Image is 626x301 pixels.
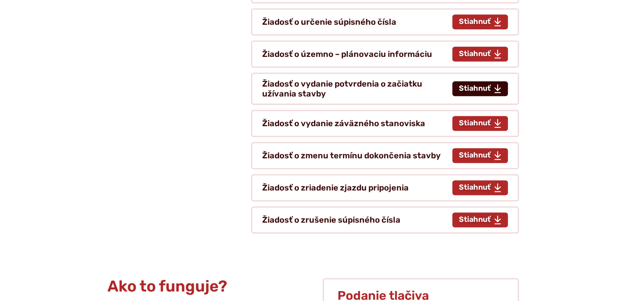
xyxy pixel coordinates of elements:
[459,151,491,160] span: Stiahnuť
[452,81,508,96] a: Stiahnuť
[459,84,491,93] span: Stiahnuť
[452,148,508,163] a: Stiahnuť
[459,17,491,26] span: Stiahnuť
[452,116,508,131] a: Stiahnuť
[452,180,508,195] a: Stiahnuť
[262,79,446,99] h4: Žiadosť o vydanie potvrdenia o začiatku užívania stavby
[452,14,508,29] a: Stiahnuť
[452,47,508,61] a: Stiahnuť
[459,183,491,192] span: Stiahnuť
[262,150,446,160] h4: Žiadosť o zmenu termínu dokončenia stavby
[262,49,446,59] h4: Žiadosť o územno – plánovaciu informáciu
[262,17,446,27] h4: Žiadosť o určenie súpisného čísla
[262,118,446,128] h4: Žiadosť o vydanie záväzného stanoviska
[107,278,303,295] h2: Ako to funguje?
[262,183,446,193] h4: Žiadosť o zriadenie zjazdu pripojenia
[459,215,491,224] span: Stiahnuť
[452,212,508,227] a: Stiahnuť
[459,119,491,128] span: Stiahnuť
[459,49,491,59] span: Stiahnuť
[262,215,446,225] h4: Žiadosť o zrušenie súpisného čísla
